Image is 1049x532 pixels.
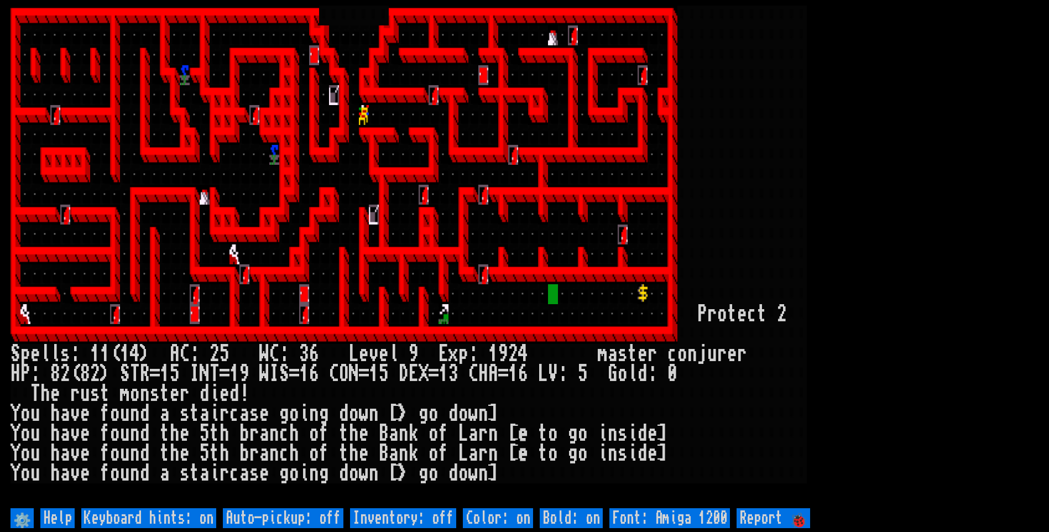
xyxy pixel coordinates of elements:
[170,444,180,463] div: h
[20,444,30,463] div: o
[648,364,657,384] div: :
[269,344,279,364] div: C
[279,404,289,424] div: g
[518,344,528,364] div: 4
[120,364,130,384] div: S
[70,424,80,444] div: v
[249,444,259,463] div: r
[90,384,100,404] div: s
[249,404,259,424] div: s
[80,463,90,483] div: e
[379,444,389,463] div: B
[210,444,220,463] div: t
[578,424,588,444] div: o
[319,424,329,444] div: f
[220,384,229,404] div: e
[598,344,608,364] div: m
[468,444,478,463] div: a
[239,424,249,444] div: b
[130,384,140,404] div: o
[468,364,478,384] div: C
[429,404,439,424] div: o
[638,344,648,364] div: e
[737,344,747,364] div: r
[608,424,618,444] div: n
[349,444,359,463] div: h
[70,404,80,424] div: v
[160,463,170,483] div: a
[110,404,120,424] div: o
[120,404,130,424] div: u
[409,424,419,444] div: k
[399,444,409,463] div: n
[20,364,30,384] div: P
[259,364,269,384] div: W
[463,508,533,528] input: Color: on
[140,404,150,424] div: d
[399,424,409,444] div: n
[160,424,170,444] div: t
[369,364,379,384] div: 1
[389,344,399,364] div: l
[100,384,110,404] div: t
[110,344,120,364] div: (
[439,444,448,463] div: f
[359,444,369,463] div: e
[429,364,439,384] div: =
[120,424,130,444] div: u
[70,384,80,404] div: r
[70,364,80,384] div: (
[339,444,349,463] div: t
[50,404,60,424] div: h
[429,424,439,444] div: o
[130,444,140,463] div: n
[210,424,220,444] div: t
[279,364,289,384] div: S
[40,344,50,364] div: l
[100,404,110,424] div: f
[11,508,34,528] input: ⚙️
[757,304,767,324] div: t
[20,344,30,364] div: p
[11,404,20,424] div: Y
[100,463,110,483] div: f
[628,424,638,444] div: i
[648,344,657,364] div: r
[578,364,588,384] div: 5
[259,404,269,424] div: e
[309,404,319,424] div: n
[90,344,100,364] div: 1
[100,344,110,364] div: 1
[239,404,249,424] div: a
[50,344,60,364] div: l
[80,364,90,384] div: 8
[609,508,730,528] input: Font: Amiga 1200
[548,444,558,463] div: o
[369,404,379,424] div: n
[359,364,369,384] div: =
[657,444,667,463] div: ]
[170,424,180,444] div: h
[309,364,319,384] div: 6
[11,444,20,463] div: Y
[369,344,379,364] div: v
[488,424,498,444] div: n
[120,444,130,463] div: u
[628,444,638,463] div: i
[50,463,60,483] div: h
[220,344,229,364] div: 5
[170,364,180,384] div: 5
[30,463,40,483] div: u
[130,424,140,444] div: n
[200,384,210,404] div: d
[359,404,369,424] div: w
[239,384,249,404] div: !
[249,424,259,444] div: r
[289,404,299,424] div: o
[578,444,588,463] div: o
[80,444,90,463] div: e
[150,364,160,384] div: =
[289,444,299,463] div: h
[269,424,279,444] div: n
[70,444,80,463] div: v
